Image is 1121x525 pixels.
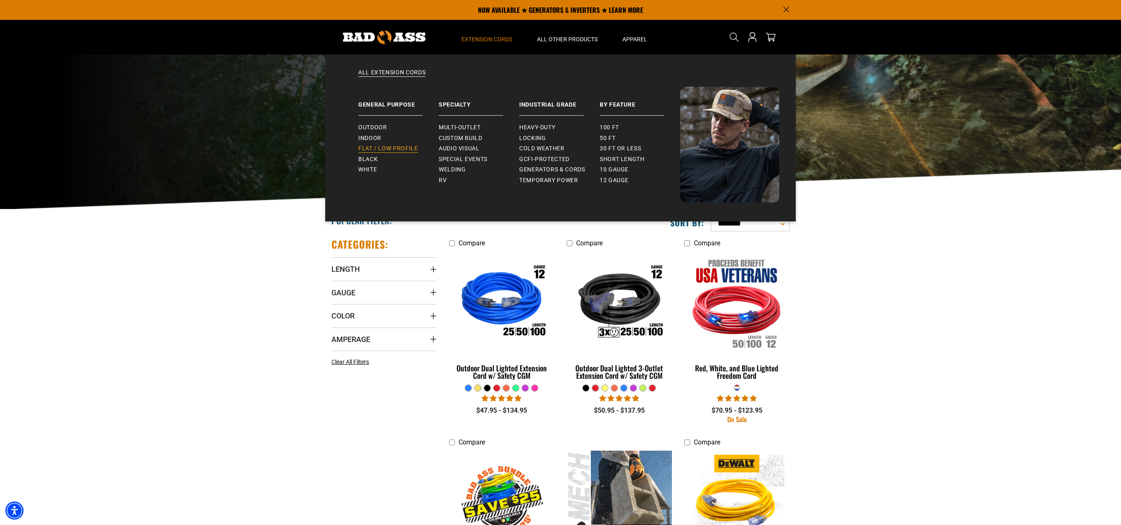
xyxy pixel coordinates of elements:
[567,364,672,379] div: Outdoor Dual Lighted 3-Outlet Extension Cord w/ Safety CGM
[684,406,790,416] div: $70.95 - $123.95
[358,124,387,131] span: Outdoor
[599,394,639,402] span: 4.80 stars
[600,122,680,133] a: 100 ft
[439,156,487,163] span: Special Events
[610,20,660,55] summary: Apparel
[622,36,647,43] span: Apparel
[519,135,546,142] span: Locking
[459,438,485,446] span: Compare
[358,166,377,173] span: White
[331,215,392,226] h2: Popular Filter:
[358,156,378,163] span: Black
[358,143,439,154] a: Flat / Low Profile
[600,156,645,163] span: Short Length
[519,124,555,131] span: Heavy-Duty
[331,288,355,297] span: Gauge
[519,87,600,116] a: Industrial Grade
[576,239,603,247] span: Compare
[600,124,619,131] span: 100 ft
[449,406,554,416] div: $47.95 - $134.95
[519,145,565,152] span: Cold Weather
[600,133,680,144] a: 50 ft
[439,143,519,154] a: Audio Visual
[519,156,570,163] span: GCFI-Protected
[694,239,720,247] span: Compare
[439,87,519,116] a: Specialty
[358,87,439,116] a: General Purpose
[450,255,554,350] img: Outdoor Dual Lighted Extension Cord w/ Safety CGM
[519,122,600,133] a: Heavy-Duty
[5,501,24,520] div: Accessibility Menu
[331,238,388,251] h2: Categories:
[331,264,360,274] span: Length
[519,164,600,175] a: Generators & Cords
[358,154,439,165] a: Black
[342,69,779,87] a: All Extension Cords
[600,166,629,173] span: 10 gauge
[684,416,790,423] div: On Sale
[439,122,519,133] a: Multi-Outlet
[567,406,672,416] div: $50.95 - $137.95
[600,177,629,184] span: 12 gauge
[684,251,790,384] a: Red, White, and Blue Lighted Freedom Cord Red, White, and Blue Lighted Freedom Cord
[600,175,680,186] a: 12 gauge
[519,154,600,165] a: GCFI-Protected
[459,239,485,247] span: Compare
[685,255,789,350] img: Red, White, and Blue Lighted Freedom Cord
[537,36,598,43] span: All Other Products
[482,394,521,402] span: 4.81 stars
[331,281,437,304] summary: Gauge
[600,164,680,175] a: 10 gauge
[525,20,610,55] summary: All Other Products
[600,154,680,165] a: Short Length
[331,359,369,365] span: Clear All Filters
[694,438,720,446] span: Compare
[439,154,519,165] a: Special Events
[600,145,641,152] span: 30 ft or less
[439,164,519,175] a: Welding
[358,145,418,152] span: Flat / Low Profile
[600,135,615,142] span: 50 ft
[746,20,759,55] a: Open this option
[567,251,672,384] a: Outdoor Dual Lighted 3-Outlet Extension Cord w/ Safety CGM Outdoor Dual Lighted 3-Outlet Extensio...
[331,257,437,280] summary: Length
[567,255,671,350] img: Outdoor Dual Lighted 3-Outlet Extension Cord w/ Safety CGM
[439,133,519,144] a: Custom Build
[519,143,600,154] a: Cold Weather
[358,164,439,175] a: White
[331,335,370,344] span: Amperage
[600,87,680,116] a: By Feature
[717,394,757,402] span: 5.00 stars
[439,177,447,184] span: RV
[519,133,600,144] a: Locking
[358,135,381,142] span: Indoor
[439,145,480,152] span: Audio Visual
[331,304,437,327] summary: Color
[331,328,437,351] summary: Amperage
[439,175,519,186] a: RV
[343,31,426,44] img: Bad Ass Extension Cords
[519,175,600,186] a: Temporary Power
[680,87,779,202] img: Bad Ass Extension Cords
[449,364,554,379] div: Outdoor Dual Lighted Extension Cord w/ Safety CGM
[439,166,466,173] span: Welding
[331,311,355,321] span: Color
[461,36,512,43] span: Extension Cords
[519,166,585,173] span: Generators & Cords
[764,32,777,42] a: cart
[600,143,680,154] a: 30 ft or less
[358,122,439,133] a: Outdoor
[670,217,704,228] label: Sort by:
[519,177,578,184] span: Temporary Power
[684,364,790,379] div: Red, White, and Blue Lighted Freedom Cord
[358,133,439,144] a: Indoor
[449,251,554,384] a: Outdoor Dual Lighted Extension Cord w/ Safety CGM Outdoor Dual Lighted Extension Cord w/ Safety CGM
[439,135,482,142] span: Custom Build
[728,31,741,44] summary: Search
[449,20,525,55] summary: Extension Cords
[331,358,372,366] a: Clear All Filters
[439,124,481,131] span: Multi-Outlet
